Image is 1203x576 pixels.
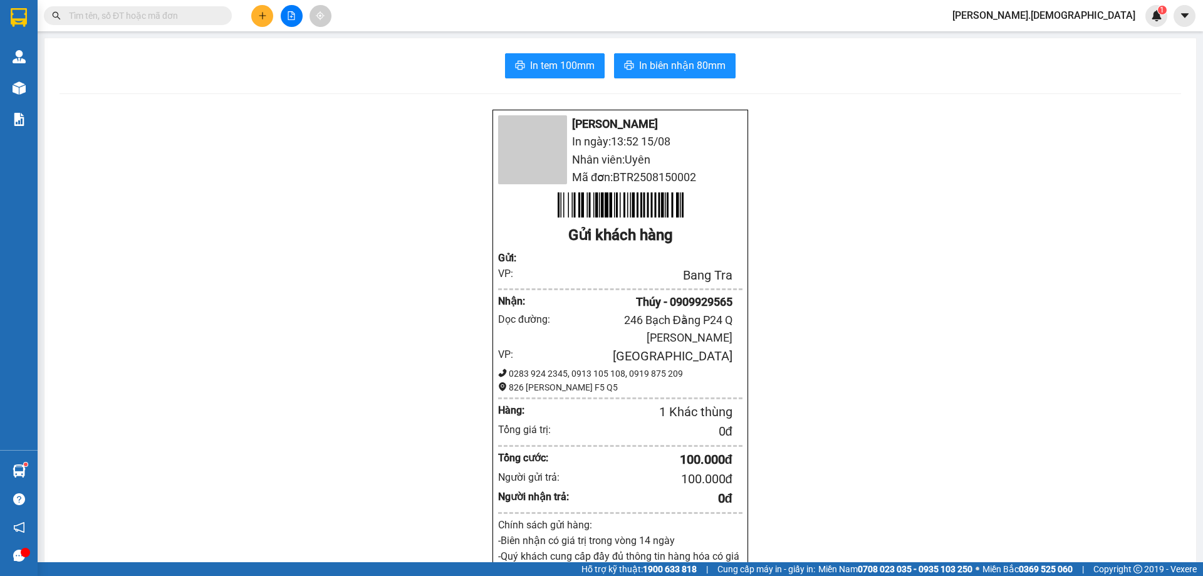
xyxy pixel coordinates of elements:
div: 100.000 đ [570,469,732,489]
strong: 0369 525 060 [1019,564,1073,574]
div: Gửi : [498,250,529,266]
div: [GEOGRAPHIC_DATA] [529,347,732,366]
img: icon-new-feature [1151,10,1162,21]
div: 20.000 [9,79,113,94]
button: printerIn biên nhận 80mm [614,53,736,78]
span: file-add [287,11,296,20]
div: Hàng: [498,402,549,418]
img: solution-icon [13,113,26,126]
span: phone [498,369,507,377]
div: Dọc đường: [498,312,560,327]
div: 826 [PERSON_NAME] F5 Q5 [498,380,742,394]
span: Cung cấp máy in - giấy in: [717,562,815,576]
div: Tổng cước: [498,450,570,466]
li: Mã đơn: BTR2508150002 [498,169,742,186]
span: In biên nhận 80mm [639,58,726,73]
strong: 0708 023 035 - 0935 103 250 [858,564,972,574]
div: Gửi khách hàng [498,224,742,248]
span: printer [515,60,525,72]
span: message [13,550,25,562]
div: [GEOGRAPHIC_DATA] [120,11,247,39]
span: question-circle [13,493,25,505]
div: 1 Khác thùng [549,402,732,422]
button: file-add [281,5,303,27]
div: VP: [498,266,529,281]
span: environment [498,382,507,391]
span: notification [13,521,25,533]
div: Bang Tra [529,266,732,285]
span: search [52,11,61,20]
button: printerIn tem 100mm [505,53,605,78]
div: Tổng giá trị: [498,422,570,437]
span: In tem 100mm [530,58,595,73]
span: | [706,562,708,576]
div: Nhận : [498,293,529,309]
span: Hỗ trợ kỹ thuật: [581,562,697,576]
span: Gửi: [11,12,30,25]
li: Nhân viên: Uyên [498,151,742,169]
span: CR : [9,80,29,93]
p: -Biên nhận có giá trị trong vòng 14 ngày [498,533,742,548]
button: aim [310,5,331,27]
div: Người nhận trả: [498,489,570,505]
button: plus [251,5,273,27]
img: logo-vxr [11,8,27,27]
span: | [1082,562,1084,576]
sup: 1 [24,463,28,466]
li: [PERSON_NAME] [498,115,742,133]
div: VP: [498,347,529,362]
span: caret-down [1179,10,1190,21]
strong: 1900 633 818 [643,564,697,574]
input: Tìm tên, số ĐT hoặc mã đơn [69,9,217,23]
span: Miền Nam [818,562,972,576]
div: 100.000 đ [570,450,732,469]
div: 0283 924 2345, 0913 105 108, 0919 875 209 [498,367,742,380]
li: In ngày: 13:52 15/08 [498,133,742,150]
span: [PERSON_NAME].[DEMOGRAPHIC_DATA] [942,8,1145,23]
span: Miền Bắc [982,562,1073,576]
div: Người gửi trả: [498,469,570,485]
span: plus [258,11,267,20]
div: 246 Bạch Đằng P24 Q [PERSON_NAME] [560,312,732,347]
div: Chính sách gửi hàng: [498,517,742,533]
img: warehouse-icon [13,50,26,63]
span: Nhận: [120,11,150,24]
div: An [120,39,247,54]
div: Thúy - 0909929565 [529,293,732,311]
span: aim [316,11,325,20]
div: Bang Tra [11,11,111,26]
sup: 1 [1158,6,1167,14]
div: 0964172292 [120,54,247,71]
div: 0 đ [570,422,732,441]
span: ⚪️ [976,567,979,572]
img: warehouse-icon [13,81,26,95]
span: copyright [1133,565,1142,573]
span: printer [624,60,634,72]
span: 1 [1160,6,1164,14]
img: warehouse-icon [13,464,26,478]
button: caret-down [1174,5,1195,27]
div: 0 đ [570,489,732,508]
